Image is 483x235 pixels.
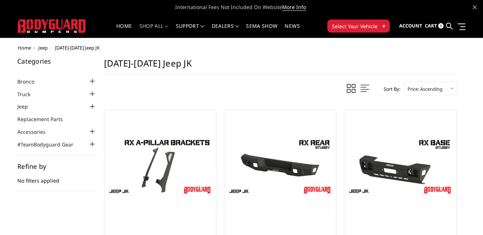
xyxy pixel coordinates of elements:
[17,103,37,110] a: Jeep
[139,23,169,38] a: shop all
[17,90,39,98] a: Truck
[212,23,239,38] a: Dealers
[55,44,100,51] span: [DATE]-[DATE] Jeep JK
[176,23,204,38] a: Support
[17,163,97,192] div: No filters applied
[226,112,334,220] a: Jeep JK Stubby Rear Bumper Jeep JK Stubby Rear Bumper
[425,22,437,29] span: Cart
[18,19,86,33] img: BODYGUARD BUMPERS
[17,78,43,85] a: Bronco
[106,112,214,220] a: Jeep JK A-Pillar Brackets (pair)
[399,16,422,36] a: Account
[246,23,277,38] a: SEMA Show
[17,58,97,64] h5: Categories
[438,23,444,29] span: 0
[18,44,31,51] a: Home
[399,22,422,29] span: Account
[380,84,400,94] label: Sort By:
[285,23,299,38] a: News
[332,22,378,30] span: Select Your Vehicle
[383,22,385,30] span: ▾
[282,4,306,11] a: More Info
[346,112,454,220] a: Jeep JK Stubby Front Bumper
[17,128,55,136] a: Accessories
[38,44,48,51] a: Jeep
[17,141,82,148] a: #TeamBodyguard Gear
[104,58,457,74] h1: [DATE]-[DATE] Jeep JK
[346,136,454,196] img: Jeep JK Stubby Front Bumper
[17,163,97,170] h5: Refine by
[106,136,214,196] img: Jeep JK A-Pillar Brackets (pair)
[116,23,132,38] a: Home
[327,20,390,33] button: Select Your Vehicle
[17,115,72,123] a: Replacement Parts
[425,16,444,36] a: Cart 0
